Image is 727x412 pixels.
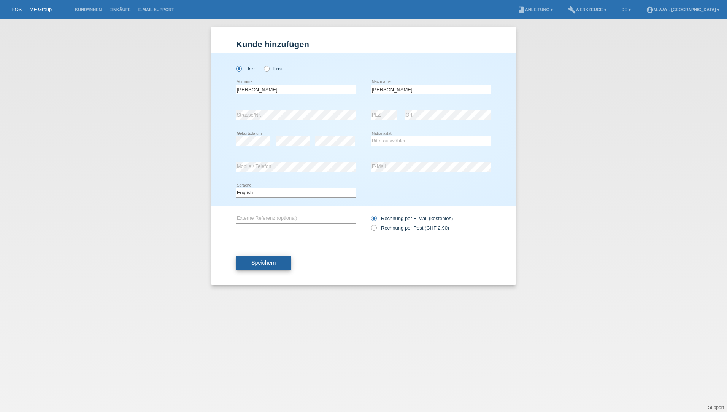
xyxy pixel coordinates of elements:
[642,7,723,12] a: account_circlem-way - [GEOGRAPHIC_DATA] ▾
[236,256,291,270] button: Speichern
[251,260,276,266] span: Speichern
[564,7,610,12] a: buildWerkzeuge ▾
[105,7,134,12] a: Einkäufe
[11,6,52,12] a: POS — MF Group
[236,40,491,49] h1: Kunde hinzufügen
[236,66,255,72] label: Herr
[517,6,525,14] i: book
[514,7,557,12] a: bookAnleitung ▾
[71,7,105,12] a: Kund*innen
[618,7,635,12] a: DE ▾
[371,216,453,221] label: Rechnung per E-Mail (kostenlos)
[568,6,576,14] i: build
[264,66,283,72] label: Frau
[135,7,178,12] a: E-Mail Support
[264,66,269,71] input: Frau
[371,225,376,235] input: Rechnung per Post (CHF 2.90)
[646,6,654,14] i: account_circle
[371,225,449,231] label: Rechnung per Post (CHF 2.90)
[236,66,241,71] input: Herr
[371,216,376,225] input: Rechnung per E-Mail (kostenlos)
[708,405,724,410] a: Support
